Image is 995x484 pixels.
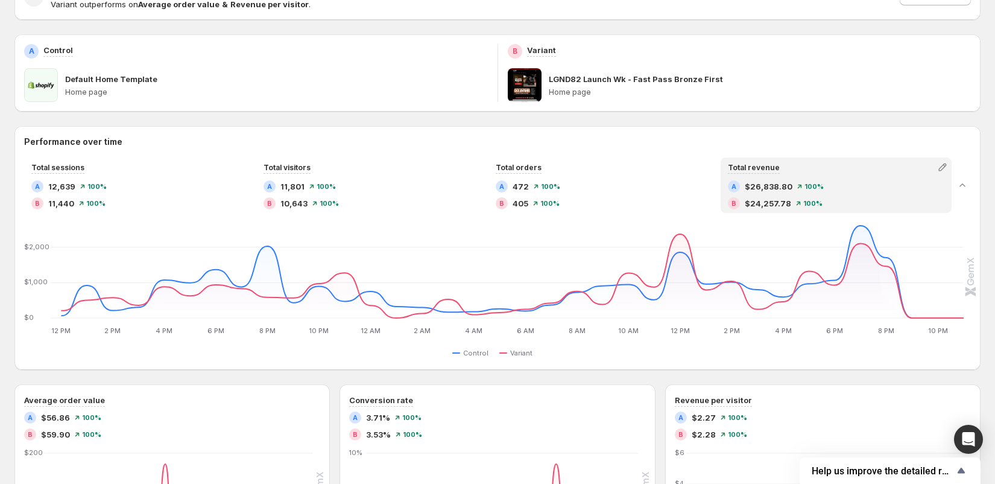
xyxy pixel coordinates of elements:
[24,394,105,406] h3: Average order value
[156,326,172,335] text: 4 PM
[618,326,639,335] text: 10 AM
[51,326,71,335] text: 12 PM
[452,346,493,360] button: Control
[675,448,684,457] text: $6
[775,326,792,335] text: 4 PM
[82,431,101,438] span: 100%
[728,431,747,438] span: 100%
[678,414,683,421] h2: A
[724,326,740,335] text: 2 PM
[320,200,339,207] span: 100%
[549,88,971,97] p: Home page
[499,200,504,207] h2: B
[264,163,311,172] span: Total visitors
[812,465,954,477] span: Help us improve the detailed report for A/B campaigns
[878,326,894,335] text: 8 PM
[499,346,537,360] button: Variant
[569,326,586,335] text: 8 AM
[86,200,106,207] span: 100%
[87,183,107,190] span: 100%
[353,414,358,421] h2: A
[508,68,542,102] img: LGND82 Launch Wk - Fast Pass Bronze First
[28,414,33,421] h2: A
[692,428,716,441] span: $2.28
[549,73,723,85] p: LGND82 Launch Wk - Fast Pass Bronze First
[207,326,224,335] text: 6 PM
[678,431,683,438] h2: B
[48,180,75,193] span: 12,639
[513,46,517,56] h2: B
[309,326,329,335] text: 10 PM
[280,197,308,209] span: 10,643
[28,431,33,438] h2: B
[540,200,560,207] span: 100%
[24,313,34,322] text: $0
[414,326,431,335] text: 2 AM
[65,73,157,85] p: Default Home Template
[35,200,40,207] h2: B
[812,463,968,478] button: Show survey - Help us improve the detailed report for A/B campaigns
[31,163,84,172] span: Total sessions
[527,44,556,56] p: Variant
[48,197,74,209] span: 11,440
[366,428,391,441] span: 3.53%
[402,414,422,421] span: 100%
[803,200,823,207] span: 100%
[104,326,121,335] text: 2 PM
[317,183,336,190] span: 100%
[24,243,49,251] text: $2,000
[353,431,358,438] h2: B
[465,326,482,335] text: 4 AM
[928,326,948,335] text: 10 PM
[463,348,488,358] span: Control
[41,428,70,441] span: $59.90
[24,68,58,102] img: Default Home Template
[804,183,824,190] span: 100%
[496,163,542,172] span: Total orders
[259,326,276,335] text: 8 PM
[513,180,529,193] span: 472
[349,448,362,457] text: 10%
[267,183,272,190] h2: A
[671,326,690,335] text: 12 PM
[41,412,70,424] span: $56.86
[954,425,983,454] div: Open Intercom Messenger
[692,412,716,424] span: $2.27
[29,46,34,56] h2: A
[24,448,43,457] text: $200
[65,88,488,97] p: Home page
[267,200,272,207] h2: B
[731,183,736,190] h2: A
[745,197,791,209] span: $24,257.78
[731,200,736,207] h2: B
[541,183,560,190] span: 100%
[728,163,780,172] span: Total revenue
[24,136,971,148] h2: Performance over time
[745,180,792,193] span: $26,838.80
[675,394,752,406] h3: Revenue per visitor
[349,394,413,406] h3: Conversion rate
[280,180,305,193] span: 11,801
[954,177,971,194] button: Collapse chart
[43,44,73,56] p: Control
[826,326,843,335] text: 6 PM
[513,197,528,209] span: 405
[361,326,381,335] text: 12 AM
[35,183,40,190] h2: A
[366,412,390,424] span: 3.71%
[82,414,101,421] span: 100%
[499,183,504,190] h2: A
[510,348,532,358] span: Variant
[728,414,747,421] span: 100%
[403,431,422,438] span: 100%
[24,278,48,286] text: $1,000
[517,326,534,335] text: 6 AM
